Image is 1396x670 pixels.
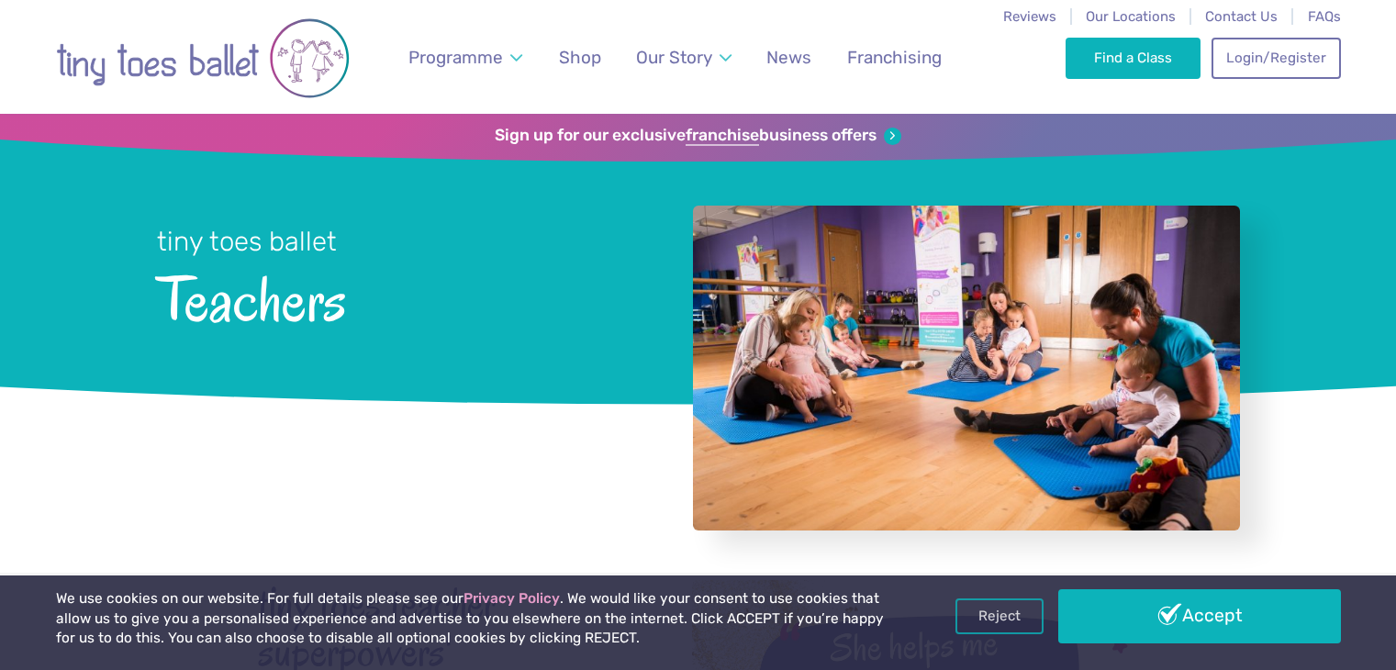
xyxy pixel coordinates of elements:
[56,589,891,649] p: We use cookies on our website. For full details please see our . We would like your consent to us...
[1212,38,1340,78] a: Login/Register
[463,590,560,607] a: Privacy Policy
[766,47,811,68] span: News
[847,47,942,68] span: Franchising
[636,47,712,68] span: Our Story
[1066,38,1201,78] a: Find a Class
[408,47,503,68] span: Programme
[1086,8,1176,25] a: Our Locations
[550,36,609,79] a: Shop
[399,36,530,79] a: Programme
[1003,8,1056,25] a: Reviews
[56,12,350,105] img: tiny toes ballet
[495,126,901,146] a: Sign up for our exclusivefranchisebusiness offers
[955,598,1044,633] a: Reject
[559,47,601,68] span: Shop
[1308,8,1341,25] a: FAQs
[157,226,337,257] small: tiny toes ballet
[758,36,821,79] a: News
[627,36,740,79] a: Our Story
[1058,589,1341,642] a: Accept
[157,260,644,334] span: Teachers
[1205,8,1278,25] a: Contact Us
[838,36,950,79] a: Franchising
[686,126,759,146] strong: franchise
